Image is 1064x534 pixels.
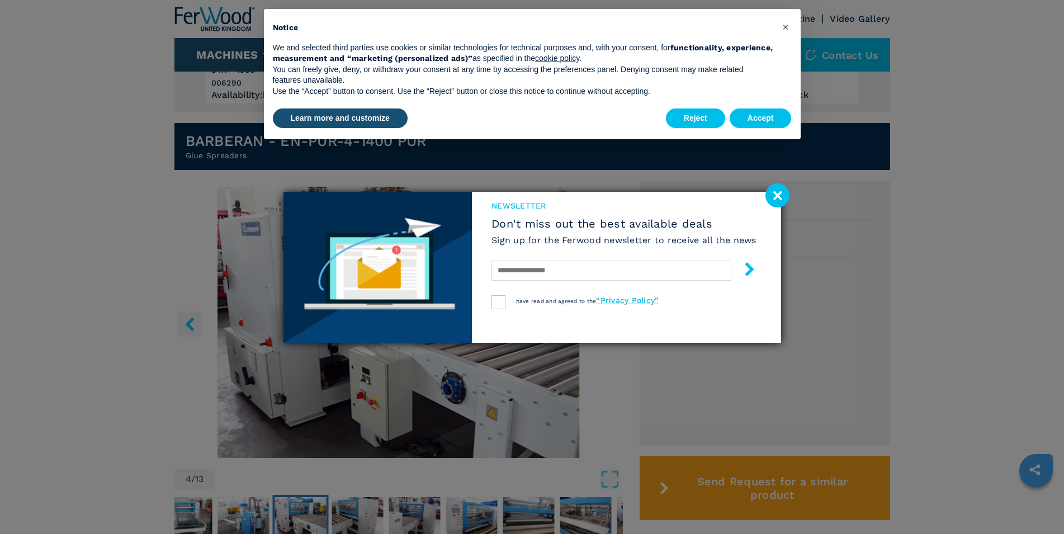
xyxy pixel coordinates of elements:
[782,20,789,34] span: ×
[491,234,756,247] h6: Sign up for the Ferwood newsletter to receive all the news
[273,86,774,97] p: Use the “Accept” button to consent. Use the “Reject” button or close this notice to continue with...
[273,64,774,86] p: You can freely give, deny, or withdraw your consent at any time by accessing the preferences pane...
[512,298,659,304] span: I have read and agreed to the
[666,108,725,129] button: Reject
[273,108,408,129] button: Learn more and customize
[283,192,472,343] img: Newsletter image
[730,108,792,129] button: Accept
[273,43,773,63] strong: functionality, experience, measurement and “marketing (personalized ads)”
[596,296,659,305] a: “Privacy Policy”
[491,217,756,230] span: Don't miss out the best available deals
[491,200,756,211] span: newsletter
[731,258,756,284] button: submit-button
[273,22,774,34] h2: Notice
[777,18,795,36] button: Close this notice
[535,54,579,63] a: cookie policy
[273,42,774,64] p: We and selected third parties use cookies or similar technologies for technical purposes and, wit...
